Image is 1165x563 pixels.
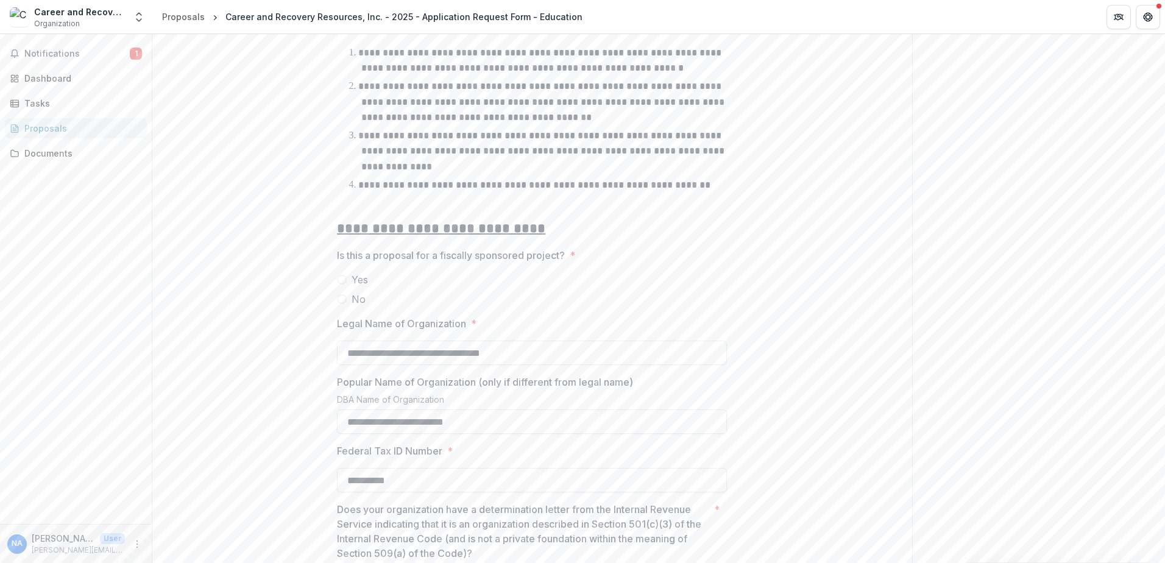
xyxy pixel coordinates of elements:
p: Does your organization have a determination letter from the Internal Revenue Service indicating t... [337,502,709,561]
a: Documents [5,143,147,163]
div: Career and Recovery Resources, Inc. - 2025 - Application Request Form - Education [225,10,582,23]
button: Open entity switcher [130,5,147,29]
p: [PERSON_NAME] [32,532,95,545]
a: Dashboard [5,68,147,88]
div: Documents [24,147,137,160]
img: Career and Recovery Resources, Inc. [10,7,29,27]
div: Nkechi Agwuenu [12,540,23,548]
div: DBA Name of Organization [337,394,727,409]
p: User [100,533,125,544]
button: More [130,537,144,551]
span: No [352,292,366,306]
div: Career and Recovery Resources, Inc. [34,5,126,18]
div: Proposals [162,10,205,23]
button: Get Help [1136,5,1160,29]
p: [PERSON_NAME][EMAIL_ADDRESS][DOMAIN_NAME] [32,545,125,556]
p: Federal Tax ID Number [337,444,442,458]
span: 1 [130,48,142,60]
nav: breadcrumb [157,8,587,26]
button: Partners [1107,5,1131,29]
span: Organization [34,18,80,29]
div: Dashboard [24,72,137,85]
a: Proposals [157,8,210,26]
p: Popular Name of Organization (only if different from legal name) [337,375,633,389]
a: Proposals [5,118,147,138]
span: Yes [352,272,368,287]
div: Proposals [24,122,137,135]
p: Legal Name of Organization [337,316,466,331]
div: Tasks [24,97,137,110]
button: Notifications1 [5,44,147,63]
p: Is this a proposal for a fiscally sponsored project? [337,248,565,263]
a: Tasks [5,93,147,113]
span: Notifications [24,49,130,59]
